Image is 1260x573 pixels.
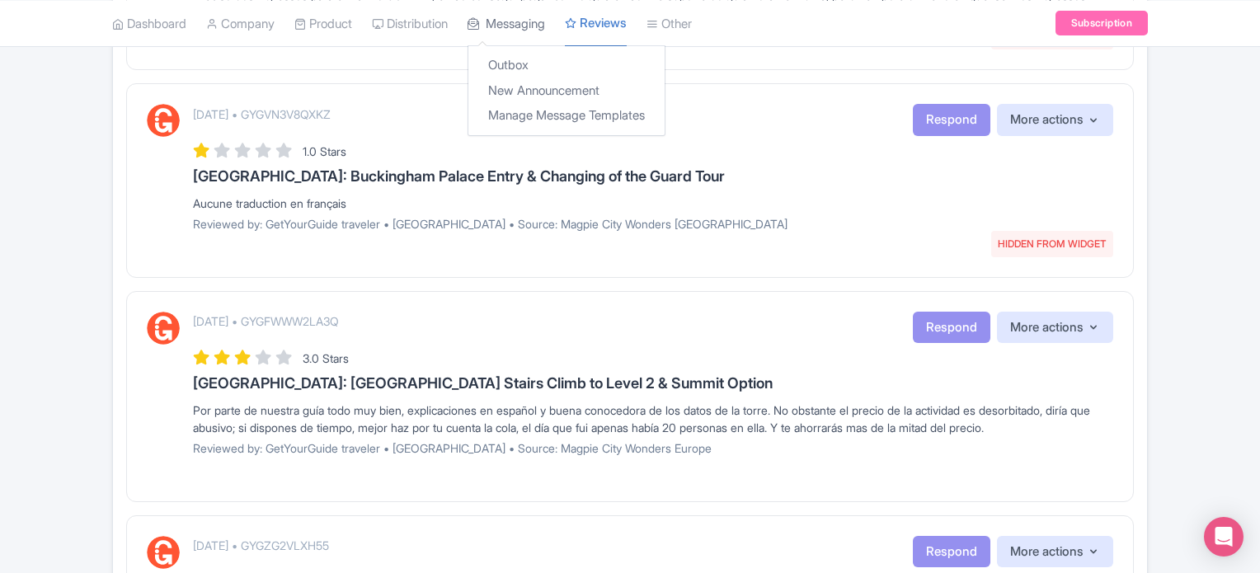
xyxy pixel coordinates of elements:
span: HIDDEN FROM WIDGET [991,231,1113,257]
span: 3.0 Stars [303,351,349,365]
p: [DATE] • GYGZG2VLXH55 [193,537,329,554]
button: Respond [913,312,990,344]
a: Messaging [468,1,545,46]
a: Distribution [372,1,448,46]
p: Reviewed by: GetYourGuide traveler • [GEOGRAPHIC_DATA] • Source: Magpie City Wonders [GEOGRAPHIC_... [193,215,1113,232]
button: More actions [997,104,1113,136]
div: Aucune traduction en français [193,195,1113,212]
a: Dashboard [112,1,186,46]
span: 1.0 Stars [303,144,346,158]
a: Manage Message Templates [468,103,665,129]
button: More actions [997,312,1113,344]
img: GetYourGuide Logo [147,312,180,345]
p: [DATE] • GYGFWWW2LA3Q [193,312,339,330]
a: Other [646,1,692,46]
a: Product [294,1,352,46]
a: Subscription [1055,11,1148,35]
a: Outbox [468,53,665,78]
img: GetYourGuide Logo [147,536,180,569]
h3: [GEOGRAPHIC_DATA]: Buckingham Palace Entry & Changing of the Guard Tour [193,168,1113,185]
button: Respond [913,536,990,568]
p: Reviewed by: GetYourGuide traveler • [GEOGRAPHIC_DATA] • Source: Magpie City Wonders Europe [193,439,1113,457]
div: Por parte de nuestra guía todo muy bien, explicaciones en español y buena conocedora de los datos... [193,402,1113,436]
p: [DATE] • GYGVN3V8QXKZ [193,106,331,123]
h3: [GEOGRAPHIC_DATA]: [GEOGRAPHIC_DATA] Stairs Climb to Level 2 & Summit Option [193,375,1113,392]
div: Open Intercom Messenger [1204,517,1244,557]
button: More actions [997,536,1113,568]
img: GetYourGuide Logo [147,104,180,137]
a: New Announcement [468,77,665,103]
a: Company [206,1,275,46]
button: Respond [913,104,990,136]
